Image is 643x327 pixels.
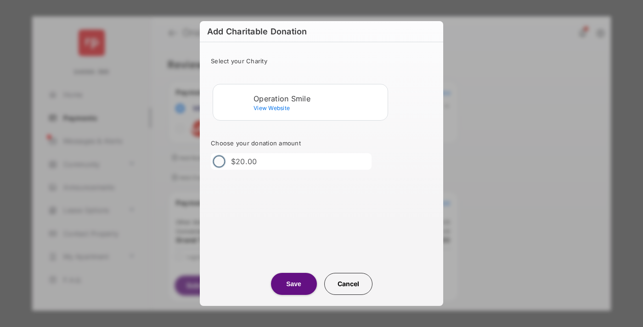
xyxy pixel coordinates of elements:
div: Operation Smile [254,94,384,103]
span: View Website [254,105,290,111]
span: Choose your donation amount [211,139,301,147]
label: $20.00 [231,157,257,166]
button: Cancel [324,273,372,295]
span: Select your Charity [211,57,267,65]
h6: Add Charitable Donation [200,21,443,42]
button: Save [271,273,317,295]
